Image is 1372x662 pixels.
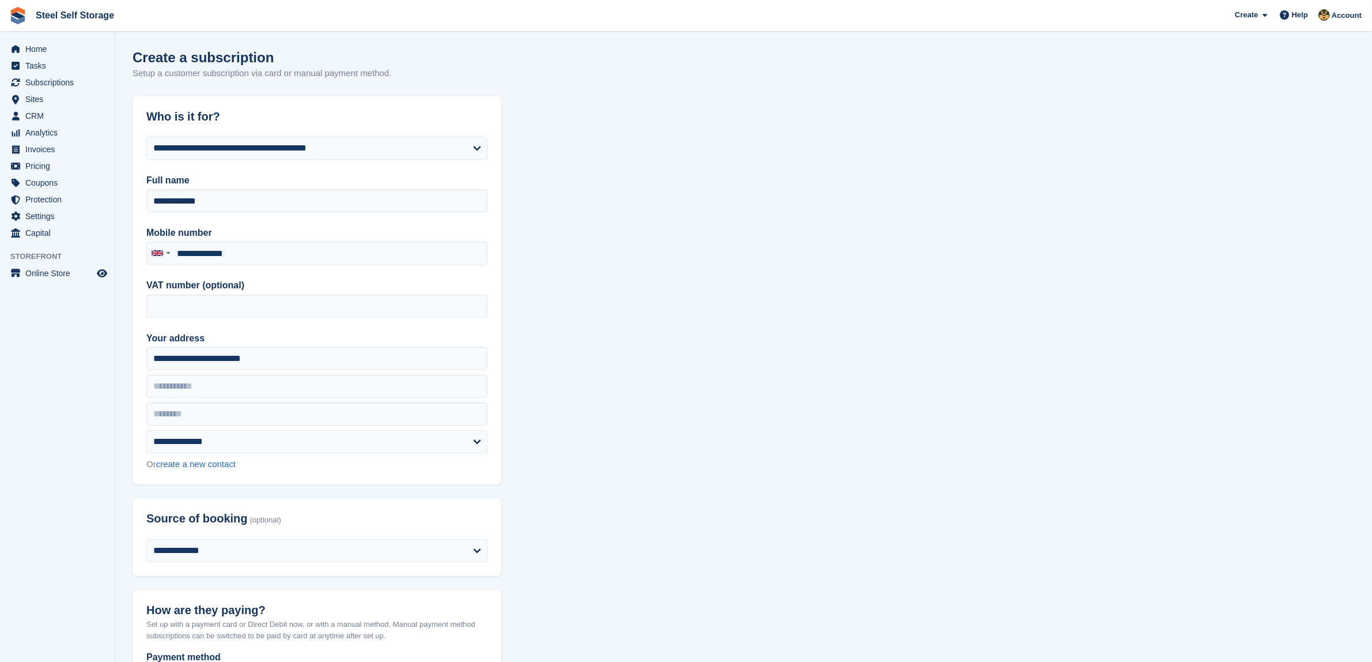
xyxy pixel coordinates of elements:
span: Capital [25,225,95,241]
span: CRM [25,108,95,124]
a: menu [6,125,109,141]
label: Full name [146,174,487,187]
a: menu [6,74,109,91]
span: Source of booking [146,512,248,525]
span: Sites [25,91,95,107]
div: United Kingdom: +44 [147,242,173,264]
a: menu [6,108,109,124]
span: Pricing [25,158,95,174]
div: Or [146,458,487,471]
span: Settings [25,208,95,224]
a: menu [6,141,109,157]
label: VAT number (optional) [146,279,487,292]
span: Online Store [25,265,95,281]
a: menu [6,175,109,191]
h1: Create a subscription [133,50,274,65]
a: menu [6,225,109,241]
a: menu [6,191,109,208]
a: menu [6,91,109,107]
label: Your address [146,332,487,345]
span: Help [1292,9,1308,21]
span: Coupons [25,175,95,191]
span: Protection [25,191,95,208]
img: stora-icon-8386f47178a22dfd0bd8f6a31ec36ba5ce8667c1dd55bd0f319d3a0aa187defe.svg [9,7,27,24]
a: create a new contact [156,459,236,469]
span: Invoices [25,141,95,157]
a: menu [6,208,109,224]
a: menu [6,41,109,57]
span: Analytics [25,125,95,141]
span: Storefront [10,251,115,262]
p: Setup a customer subscription via card or manual payment method. [133,67,391,80]
a: menu [6,58,109,74]
a: menu [6,158,109,174]
span: Tasks [25,58,95,74]
a: Preview store [95,266,109,280]
a: menu [6,265,109,281]
h2: How are they paying? [146,604,487,617]
img: James Steel [1318,9,1330,21]
span: (optional) [250,516,281,525]
label: Mobile number [146,226,487,240]
span: Subscriptions [25,74,95,91]
span: Create [1235,9,1258,21]
a: Steel Self Storage [31,6,119,25]
h2: Who is it for? [146,110,487,123]
span: Account [1332,10,1362,21]
p: Set up with a payment card or Direct Debit now, or with a manual method. Manual payment method su... [146,619,487,641]
span: Home [25,41,95,57]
